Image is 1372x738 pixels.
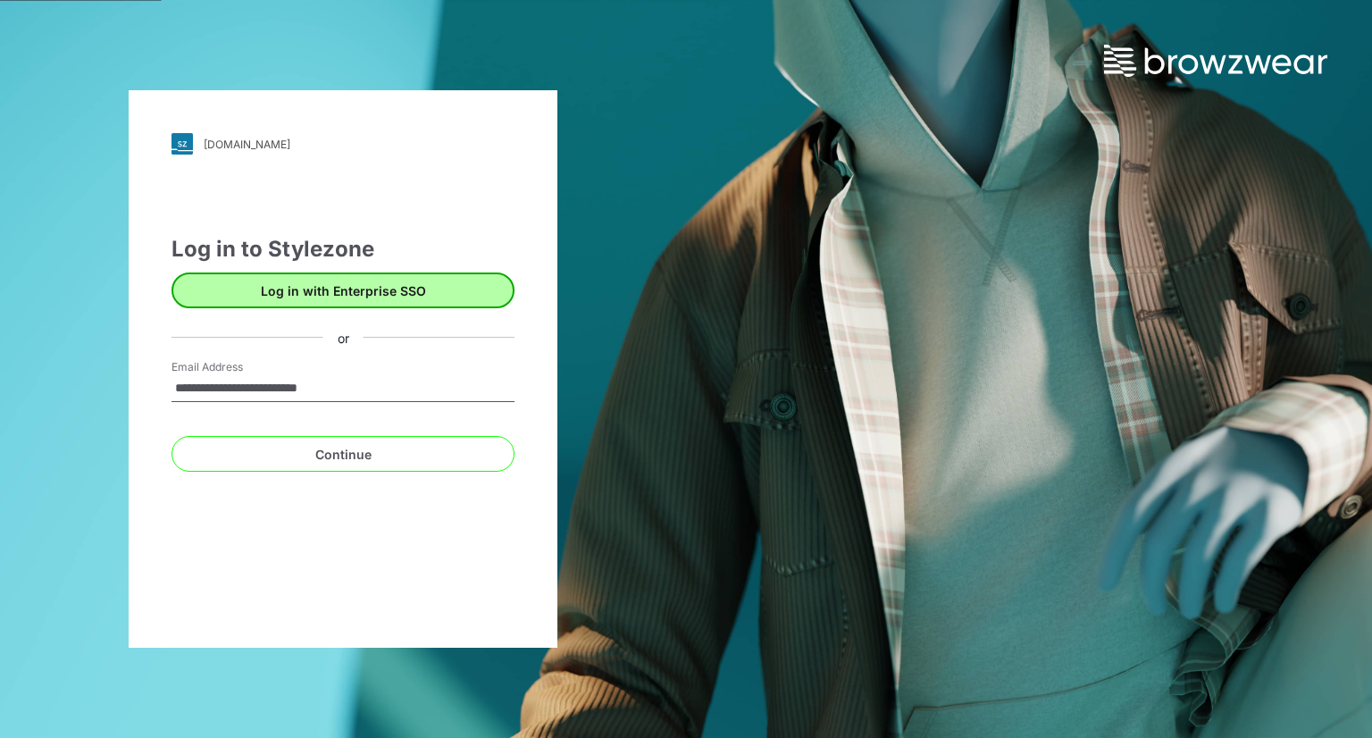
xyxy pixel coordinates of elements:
a: [DOMAIN_NAME] [171,133,514,155]
div: [DOMAIN_NAME] [204,138,290,151]
button: Log in with Enterprise SSO [171,273,514,308]
div: Log in to Stylezone [171,233,514,265]
img: svg+xml;base64,PHN2ZyB3aWR0aD0iMjgiIGhlaWdodD0iMjgiIHZpZXdCb3g9IjAgMCAyOCAyOCIgZmlsbD0ibm9uZSIgeG... [171,133,193,155]
img: browzwear-logo.73288ffb.svg [1104,45,1327,77]
label: Email Address [171,359,297,375]
button: Continue [171,436,514,472]
div: or [323,328,364,347]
